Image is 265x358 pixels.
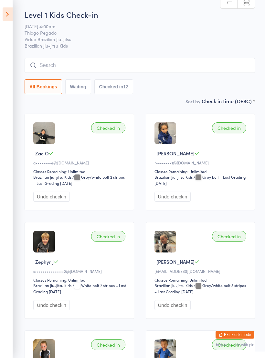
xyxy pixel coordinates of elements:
[156,258,195,265] span: [PERSON_NAME]
[25,58,255,73] input: Search
[91,339,125,350] div: Checked in
[33,231,55,252] img: image1747120641.png
[25,23,245,29] span: [DATE] 4:00pm
[91,122,125,133] div: Checked in
[33,169,127,174] div: Classes Remaining: Unlimited
[216,331,254,339] button: Exit kiosk mode
[212,339,246,350] div: Checked in
[154,169,249,174] div: Classes Remaining: Unlimited
[33,268,127,274] div: s•••••••••••••••2@[DOMAIN_NAME]
[216,343,254,347] button: how to secure with pin
[154,300,191,310] button: Undo checkin
[212,122,246,133] div: Checked in
[35,258,54,265] span: Zephyr J
[33,283,71,288] div: Brazilian Jiu-jitsu Kids
[202,97,255,105] div: Check in time (DESC)
[65,79,91,94] button: Waiting
[33,160,127,165] div: a••••••••e@[DOMAIN_NAME]
[33,174,71,180] div: Brazilian Jiu-jitsu Kids
[25,29,245,36] span: Thiago Pegado
[33,277,127,283] div: Classes Remaining: Unlimited
[25,79,62,94] button: All Bookings
[154,122,176,144] img: image1698818608.png
[25,42,255,49] span: Brazilian Jiu-jitsu Kids
[154,231,176,252] img: image1724743066.png
[154,174,193,180] div: Brazilian Jiu-jitsu Kids
[25,9,255,20] h2: Level 1 Kids Check-in
[33,192,70,202] button: Undo checkin
[94,79,133,94] button: Checked in12
[156,150,195,157] span: [PERSON_NAME]
[123,84,128,89] div: 12
[212,231,246,242] div: Checked in
[154,160,249,165] div: r••••••••1@[DOMAIN_NAME]
[35,150,49,157] span: Zac O
[33,300,70,310] button: Undo checkin
[154,268,249,274] div: [EMAIL_ADDRESS][DOMAIN_NAME]
[154,192,191,202] button: Undo checkin
[25,36,245,42] span: Virtue Brazilian Jiu-Jitsu
[154,283,193,288] div: Brazilian Jiu-jitsu Kids
[33,122,55,144] img: image1728885841.png
[154,277,249,283] div: Classes Remaining: Unlimited
[185,98,200,105] label: Sort by
[91,231,125,242] div: Checked in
